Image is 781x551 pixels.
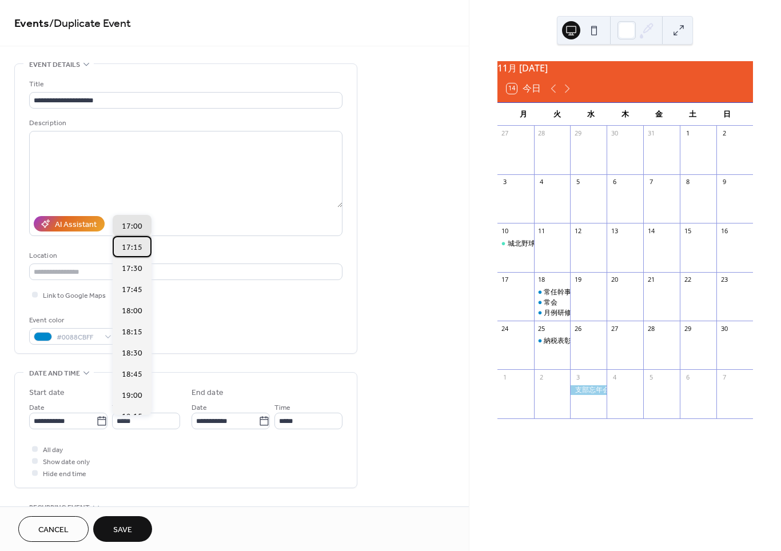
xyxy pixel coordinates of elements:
span: Cancel [38,524,69,536]
div: 常任幹事会 [544,288,578,297]
div: 木 [608,103,642,126]
span: 17:30 [122,263,142,275]
span: Recurring event [29,502,90,514]
div: 23 [720,275,728,284]
div: 14 [647,226,655,235]
span: Save [113,524,132,536]
div: 20 [610,275,619,284]
button: Cancel [18,516,89,542]
div: 常任幹事会 [534,288,571,297]
div: 12 [573,226,582,235]
button: Save [93,516,152,542]
span: Show date only [43,456,90,468]
div: 7 [720,373,728,381]
div: 25 [537,324,546,333]
div: 火 [540,103,574,126]
span: #0088CBFF [57,332,99,344]
div: 4 [537,178,546,186]
div: AI Assistant [55,219,97,231]
div: Title [29,78,340,90]
div: 2 [537,373,546,381]
div: 27 [610,324,619,333]
div: 24 [501,324,509,333]
div: 常会 [544,298,557,308]
div: 10 [501,226,509,235]
span: 18:30 [122,348,142,360]
div: 3 [573,373,582,381]
div: 支部忘年会 [570,385,607,395]
div: 6 [610,178,619,186]
span: 18:45 [122,369,142,381]
div: 5 [647,373,655,381]
div: 19 [573,275,582,284]
div: Description [29,117,340,129]
div: 27 [501,129,509,138]
div: 1 [501,373,509,381]
div: 11月 [DATE] [497,61,753,75]
div: 月 [507,103,540,126]
div: 6 [683,373,692,381]
span: Date and time [29,368,80,380]
span: Time [274,402,290,414]
div: 22 [683,275,692,284]
div: 21 [647,275,655,284]
div: 2 [720,129,728,138]
span: Event details [29,59,80,71]
span: 17:00 [122,221,142,233]
span: / Duplicate Event [49,13,131,35]
a: Events [14,13,49,35]
div: 16 [720,226,728,235]
div: Event color [29,314,115,326]
div: 17 [501,275,509,284]
div: 13 [610,226,619,235]
div: 26 [573,324,582,333]
div: Location [29,250,340,262]
div: 3 [501,178,509,186]
div: 30 [720,324,728,333]
span: 18:15 [122,326,142,338]
span: 19:15 [122,411,142,423]
span: 19:00 [122,390,142,402]
div: 11 [537,226,546,235]
div: 月例研修 [534,308,571,318]
div: 18 [537,275,546,284]
div: 30 [610,129,619,138]
div: 常会 [534,298,571,308]
div: End date [192,387,224,399]
div: 城北野球大会 [508,239,549,249]
div: 納税表彰式 [534,336,571,346]
div: 7 [647,178,655,186]
div: 9 [720,178,728,186]
span: Time [112,402,128,414]
div: 15 [683,226,692,235]
div: Start date [29,387,65,399]
span: 18:00 [122,305,142,317]
div: 月例研修 [544,308,571,318]
div: 日 [710,103,744,126]
span: 17:15 [122,242,142,254]
button: 14今日 [503,81,545,97]
div: 28 [647,324,655,333]
div: 29 [683,324,692,333]
div: 納税表彰式 [544,336,578,346]
span: Date [192,402,207,414]
div: 水 [574,103,608,126]
div: 土 [676,103,710,126]
div: 31 [647,129,655,138]
span: Link to Google Maps [43,290,106,302]
span: All day [43,444,63,456]
div: 4 [610,373,619,381]
div: 1 [683,129,692,138]
span: Date [29,402,45,414]
div: 5 [573,178,582,186]
div: 29 [573,129,582,138]
button: AI Assistant [34,216,105,231]
div: 28 [537,129,546,138]
span: 17:45 [122,284,142,296]
span: Hide end time [43,468,86,480]
div: 城北野球大会 [497,239,534,249]
div: 8 [683,178,692,186]
div: 金 [642,103,676,126]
